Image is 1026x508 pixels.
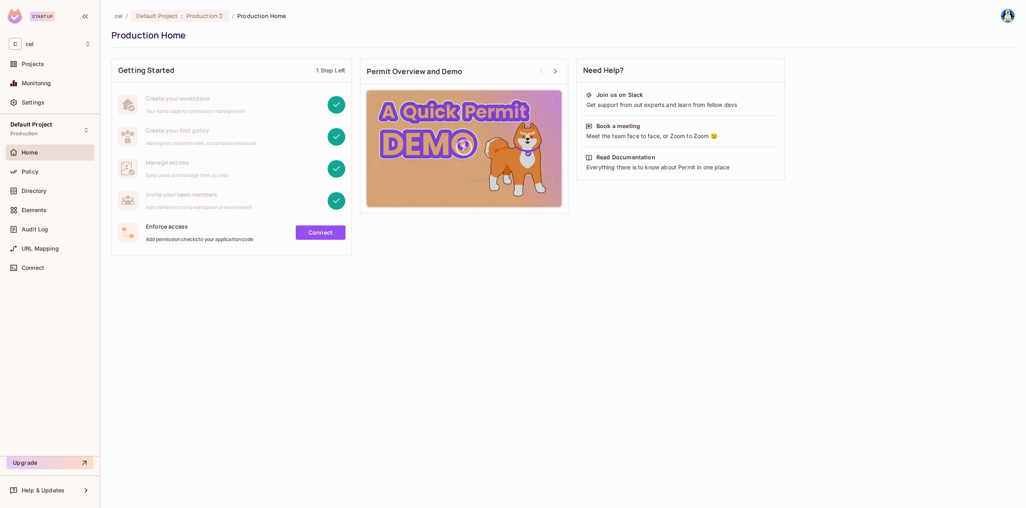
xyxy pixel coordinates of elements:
[6,456,93,469] button: Upgrade
[22,169,38,175] span: Policy
[30,12,55,21] div: Startup
[146,191,252,198] span: Invite your team members
[583,65,624,75] span: Need Help?
[146,236,253,243] span: Add permission checks to your application code
[126,12,128,20] li: /
[316,66,345,74] div: 1 Step Left
[118,65,174,75] span: Getting Started
[232,12,234,20] li: /
[22,188,46,194] span: Directory
[146,172,228,179] span: Sync users and manage their access
[10,121,52,128] span: Default Project
[181,13,184,19] span: :
[146,126,256,134] span: Create your first policy
[186,12,218,20] span: Production
[586,101,776,109] div: Get support from out experts and learn from fellow devs
[136,12,178,20] span: Default Project
[596,153,655,161] div: Read Documentation
[9,38,22,50] span: C
[237,12,286,20] span: Production Home
[22,61,44,67] span: Projects
[111,29,1011,41] div: Production Home
[22,487,65,494] span: Help & Updates
[146,94,245,102] span: Create your workspace
[22,265,44,271] span: Connect
[22,245,59,252] span: URL Mapping
[8,9,22,24] img: SReyMgAAAABJRU5ErkJggg==
[367,66,463,76] span: Permit Overview and Demo
[146,108,245,114] span: Your home base for permission management
[146,204,252,211] span: Add members to this workspace or environment
[586,132,776,140] div: Meet the team face to face, or Zoom to Zoom 😉
[146,140,256,147] span: Manage access with roles, actions and resources
[115,12,123,20] span: the active workspace
[22,80,51,86] span: Monitoring
[22,207,46,213] span: Elements
[296,225,345,240] a: Connect
[22,149,38,156] span: Home
[596,122,640,130] div: Book a meeting
[146,223,253,230] span: Enforce access
[26,41,34,47] span: Workspace: cel
[10,131,38,137] span: Production
[146,159,228,166] span: Manage access
[22,226,48,233] span: Audit Log
[596,91,643,99] div: Join us on Slack
[586,163,776,171] div: Everything there is to know about Permit in one place
[1001,9,1014,22] img: gabriel verges
[22,99,44,106] span: Settings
